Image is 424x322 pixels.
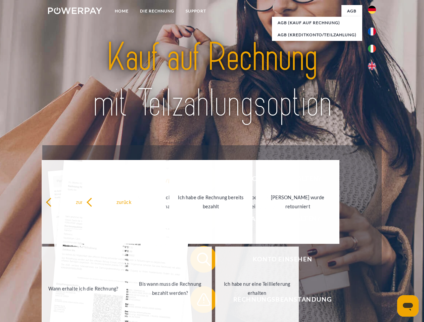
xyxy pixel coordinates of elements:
img: fr [368,28,376,36]
img: de [368,6,376,14]
img: en [368,62,376,70]
div: Ich habe die Rechnung bereits bezahlt [173,193,249,211]
a: DIE RECHNUNG [134,5,180,17]
div: [PERSON_NAME] wurde retourniert [260,193,335,211]
img: it [368,45,376,53]
div: Bis wann muss die Rechnung bezahlt werden? [132,279,208,298]
img: title-powerpay_de.svg [64,32,360,128]
div: zurück [86,197,162,206]
img: logo-powerpay-white.svg [48,7,102,14]
a: AGB (Kreditkonto/Teilzahlung) [272,29,362,41]
a: agb [341,5,362,17]
a: AGB (Kauf auf Rechnung) [272,17,362,29]
div: Wann erhalte ich die Rechnung? [46,284,121,293]
div: Ich habe nur eine Teillieferung erhalten [219,279,295,298]
a: Home [109,5,134,17]
div: zurück [46,197,121,206]
iframe: Schaltfläche zum Öffnen des Messaging-Fensters [397,295,419,317]
a: SUPPORT [180,5,212,17]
